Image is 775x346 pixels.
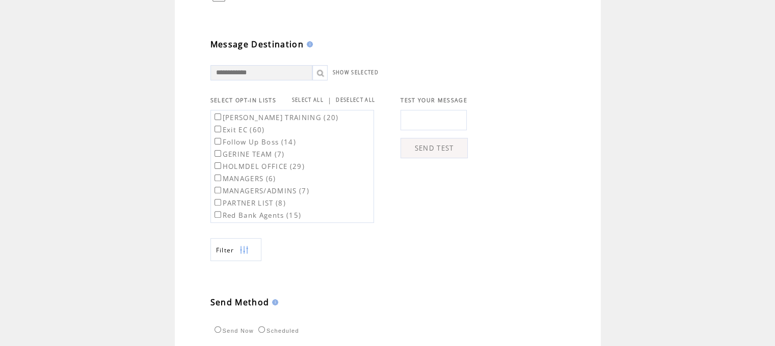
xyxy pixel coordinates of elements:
[215,113,221,120] input: [PERSON_NAME] TRAINING (20)
[215,199,221,206] input: PARTNER LIST (8)
[239,239,249,262] img: filters.png
[400,138,468,158] a: SEND TEST
[256,328,299,334] label: Scheduled
[210,238,261,261] a: Filter
[210,297,270,308] span: Send Method
[212,162,305,171] label: HOLMDEL OFFICE (29)
[215,162,221,169] input: HOLMDEL OFFICE (29)
[210,39,304,50] span: Message Destination
[304,41,313,47] img: help.gif
[215,150,221,157] input: GERINE TEAM (7)
[212,150,285,159] label: GERINE TEAM (7)
[215,126,221,132] input: Exit EC (60)
[328,96,332,105] span: |
[212,186,309,195] label: MANAGERS/ADMINS (7)
[215,187,221,193] input: MANAGERS/ADMINS (7)
[212,211,302,220] label: Red Bank Agents (15)
[212,198,286,208] label: PARTNER LIST (8)
[400,97,467,104] span: TEST YOUR MESSAGE
[215,175,221,181] input: MANAGERS (6)
[212,328,254,334] label: Send Now
[212,113,339,122] label: [PERSON_NAME] TRAINING (20)
[215,326,221,333] input: Send Now
[210,97,276,104] span: SELECT OPT-IN LISTS
[258,326,265,333] input: Scheduled
[215,138,221,145] input: Follow Up Boss (14)
[269,299,278,305] img: help.gif
[212,137,296,147] label: Follow Up Boss (14)
[292,97,324,103] a: SELECT ALL
[212,125,265,134] label: Exit EC (60)
[216,246,234,254] span: Show filters
[333,69,379,76] a: SHOW SELECTED
[212,174,276,183] label: MANAGERS (6)
[215,211,221,218] input: Red Bank Agents (15)
[336,97,375,103] a: DESELECT ALL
